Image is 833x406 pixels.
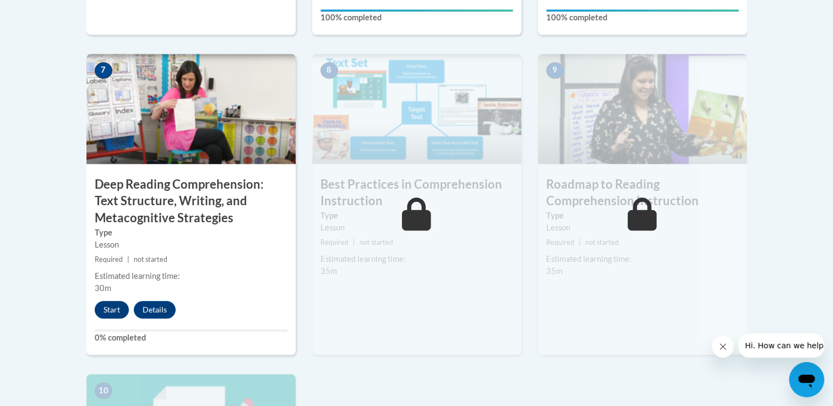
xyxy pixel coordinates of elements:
span: not started [134,255,167,264]
span: | [353,238,355,246]
h3: Deep Reading Comprehension: Text Structure, Writing, and Metacognitive Strategies [86,176,296,227]
span: 35m [546,266,563,276]
span: 7 [95,62,112,79]
span: | [579,238,581,246]
label: 100% completed [546,12,739,24]
button: Details [134,301,176,319]
span: 8 [320,62,338,79]
span: Required [546,238,574,246]
div: Estimated learning time: [95,270,287,282]
button: Start [95,301,129,319]
span: 10 [95,382,112,399]
div: Lesson [95,239,287,251]
div: Estimated learning time: [546,253,739,265]
span: 30m [95,283,111,293]
span: | [127,255,129,264]
img: Course Image [538,54,747,164]
span: Required [320,238,349,246]
label: Type [546,210,739,222]
iframe: Close message [712,336,734,358]
span: Hi. How can we help? [7,8,89,17]
div: Your progress [546,9,739,12]
span: 35m [320,266,337,276]
h3: Best Practices in Comprehension Instruction [312,176,521,210]
iframe: Message from company [738,333,824,358]
label: Type [320,210,513,222]
label: 100% completed [320,12,513,24]
label: 0% completed [95,332,287,344]
img: Course Image [312,54,521,164]
div: Your progress [320,9,513,12]
div: Lesson [546,222,739,234]
h3: Roadmap to Reading Comprehension Instruction [538,176,747,210]
img: Course Image [86,54,296,164]
iframe: Button to launch messaging window [789,362,824,397]
span: not started [585,238,619,246]
span: not started [360,238,393,246]
div: Lesson [320,222,513,234]
span: 9 [546,62,564,79]
span: Required [95,255,123,264]
div: Estimated learning time: [320,253,513,265]
label: Type [95,227,287,239]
